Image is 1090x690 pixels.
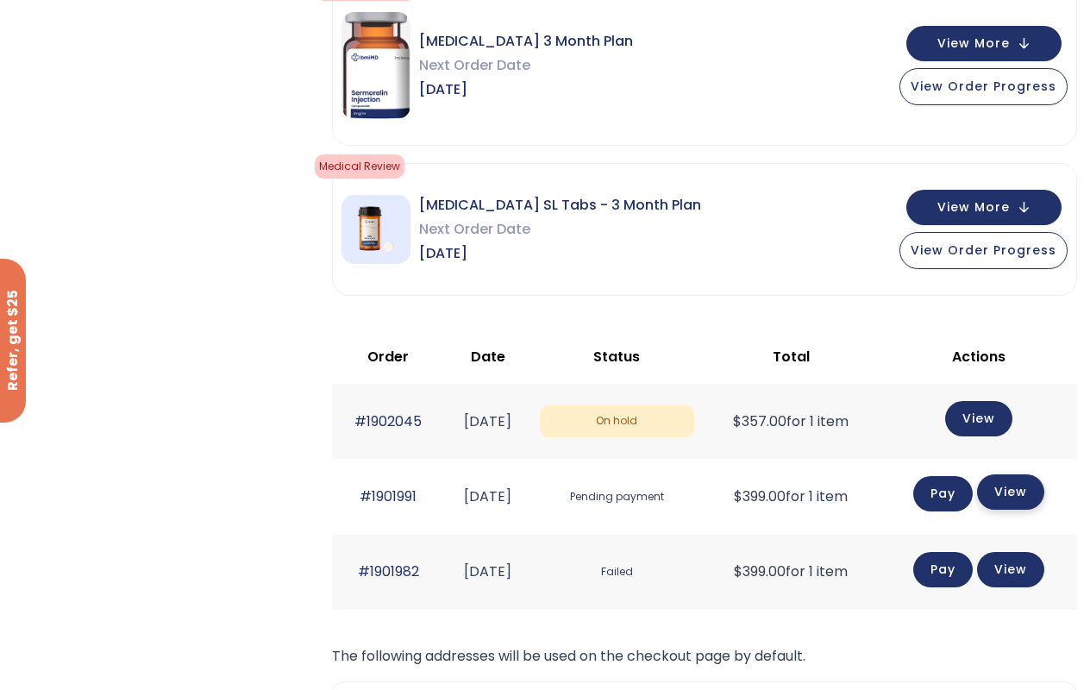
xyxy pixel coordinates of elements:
span: $ [734,486,742,506]
span: [DATE] [419,241,701,266]
span: Status [593,347,640,367]
span: 399.00 [734,561,786,581]
span: View Order Progress [911,78,1056,95]
a: #1902045 [354,411,422,431]
time: [DATE] [464,486,511,506]
button: View Order Progress [899,232,1068,269]
td: for 1 item [703,384,880,459]
time: [DATE] [464,411,511,431]
a: View [977,474,1044,510]
span: View More [937,38,1010,49]
a: #1901982 [358,561,419,581]
a: Pay [913,476,973,511]
button: View Order Progress [899,68,1068,105]
span: On hold [540,405,694,437]
span: Next Order Date [419,217,701,241]
p: The following addresses will be used on the checkout page by default. [332,644,1077,668]
span: Next Order Date [419,53,633,78]
a: Pay [913,552,973,587]
button: View More [906,26,1062,61]
a: View [977,552,1044,587]
span: $ [734,561,742,581]
td: for 1 item [703,535,880,610]
span: Medical Review [315,154,404,179]
a: #1901991 [360,486,417,506]
span: [MEDICAL_DATA] 3 Month Plan [419,29,633,53]
span: 357.00 [733,411,786,431]
td: for 1 item [703,459,880,534]
span: Pending payment [540,481,694,513]
span: Failed [540,556,694,588]
span: Order [367,347,409,367]
time: [DATE] [464,561,511,581]
span: View Order Progress [911,241,1056,259]
span: 399.00 [734,486,786,506]
span: Date [471,347,505,367]
span: $ [733,411,742,431]
a: View [945,401,1012,436]
button: View More [906,190,1062,225]
span: View More [937,202,1010,213]
span: Actions [952,347,1005,367]
span: Total [773,347,810,367]
span: [DATE] [419,78,633,102]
